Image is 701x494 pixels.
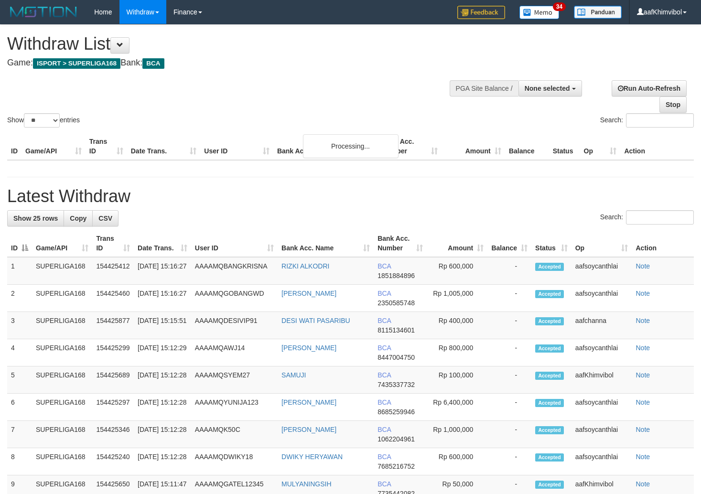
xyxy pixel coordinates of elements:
[7,448,32,475] td: 8
[7,394,32,421] td: 6
[572,421,632,448] td: aafsoycanthlai
[7,366,32,394] td: 5
[626,210,694,225] input: Search:
[134,312,191,339] td: [DATE] 15:15:51
[377,426,391,433] span: BCA
[487,421,531,448] td: -
[134,230,191,257] th: Date Trans.: activate to sort column ascending
[7,34,458,54] h1: Withdraw List
[70,215,86,222] span: Copy
[525,85,570,92] span: None selected
[32,257,92,285] td: SUPERLIGA168
[636,371,650,379] a: Note
[572,285,632,312] td: aafsoycanthlai
[7,421,32,448] td: 7
[549,133,580,160] th: Status
[134,339,191,366] td: [DATE] 15:12:29
[303,134,399,158] div: Processing...
[620,133,694,160] th: Action
[92,394,134,421] td: 154425297
[377,299,415,307] span: Copy 2350585748 to clipboard
[273,133,378,160] th: Bank Acc. Name
[191,285,278,312] td: AAAAMQGOBANGWD
[450,80,518,97] div: PGA Site Balance /
[518,80,582,97] button: None selected
[487,230,531,257] th: Balance: activate to sort column ascending
[427,421,488,448] td: Rp 1,000,000
[600,210,694,225] label: Search:
[572,394,632,421] td: aafsoycanthlai
[535,426,564,434] span: Accepted
[572,339,632,366] td: aafsoycanthlai
[487,285,531,312] td: -
[427,366,488,394] td: Rp 100,000
[92,448,134,475] td: 154425240
[377,381,415,388] span: Copy 7435337732 to clipboard
[32,230,92,257] th: Game/API: activate to sort column ascending
[142,58,164,69] span: BCA
[636,480,650,488] a: Note
[281,317,350,324] a: DESI WATI PASARIBU
[7,113,80,128] label: Show entries
[427,394,488,421] td: Rp 6,400,000
[7,285,32,312] td: 2
[281,398,336,406] a: [PERSON_NAME]
[281,262,329,270] a: RIZKI ALKODRI
[7,187,694,206] h1: Latest Withdraw
[24,113,60,128] select: Showentries
[487,448,531,475] td: -
[281,453,343,461] a: DWIKY HERYAWAN
[636,344,650,352] a: Note
[377,371,391,379] span: BCA
[134,257,191,285] td: [DATE] 15:16:27
[191,421,278,448] td: AAAAMQK50C
[7,230,32,257] th: ID: activate to sort column descending
[427,230,488,257] th: Amount: activate to sort column ascending
[281,290,336,297] a: [PERSON_NAME]
[531,230,572,257] th: Status: activate to sort column ascending
[7,339,32,366] td: 4
[612,80,687,97] a: Run Auto-Refresh
[378,133,442,160] th: Bank Acc. Number
[487,257,531,285] td: -
[377,272,415,279] span: Copy 1851884896 to clipboard
[32,285,92,312] td: SUPERLIGA168
[33,58,120,69] span: ISPORT > SUPERLIGA168
[487,339,531,366] td: -
[7,5,80,19] img: MOTION_logo.png
[427,339,488,366] td: Rp 800,000
[535,263,564,271] span: Accepted
[487,394,531,421] td: -
[572,230,632,257] th: Op: activate to sort column ascending
[32,366,92,394] td: SUPERLIGA168
[636,262,650,270] a: Note
[134,448,191,475] td: [DATE] 15:12:28
[377,290,391,297] span: BCA
[377,344,391,352] span: BCA
[92,230,134,257] th: Trans ID: activate to sort column ascending
[427,312,488,339] td: Rp 400,000
[636,453,650,461] a: Note
[427,285,488,312] td: Rp 1,005,000
[191,312,278,339] td: AAAAMQDESIVIP91
[600,113,694,128] label: Search:
[377,317,391,324] span: BCA
[32,394,92,421] td: SUPERLIGA168
[92,339,134,366] td: 154425299
[281,426,336,433] a: [PERSON_NAME]
[7,257,32,285] td: 1
[127,133,201,160] th: Date Trans.
[427,257,488,285] td: Rp 600,000
[191,448,278,475] td: AAAAMQDWIKY18
[535,344,564,353] span: Accepted
[92,366,134,394] td: 154425689
[377,462,415,470] span: Copy 7685216752 to clipboard
[535,290,564,298] span: Accepted
[535,453,564,462] span: Accepted
[7,312,32,339] td: 3
[98,215,112,222] span: CSV
[92,210,119,226] a: CSV
[191,366,278,394] td: AAAAMQSYEM27
[32,421,92,448] td: SUPERLIGA168
[574,6,622,19] img: panduan.png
